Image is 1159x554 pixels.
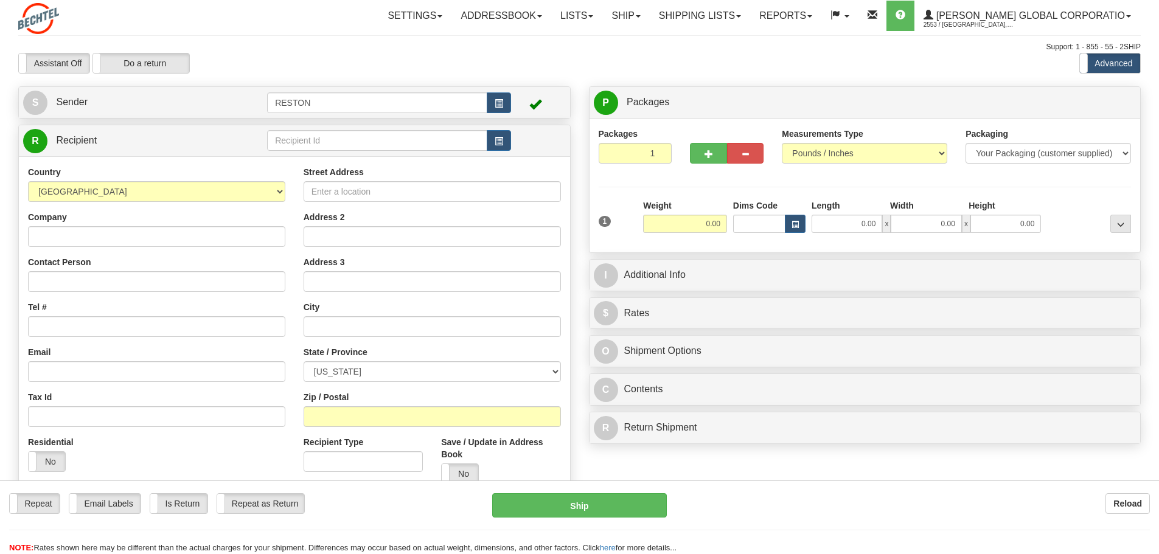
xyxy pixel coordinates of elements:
label: Advanced [1080,54,1140,73]
span: Packages [627,97,669,107]
label: Email Labels [69,494,141,513]
div: ... [1110,215,1131,233]
span: I [594,263,618,288]
div: Support: 1 - 855 - 55 - 2SHIP [18,42,1141,52]
span: x [882,215,891,233]
input: Recipient Id [267,130,487,151]
label: Save / Update in Address Book [441,436,560,460]
label: Address 3 [304,256,345,268]
span: NOTE: [9,543,33,552]
label: Assistant Off [19,54,89,73]
label: Recipient Type [304,436,364,448]
label: Country [28,166,61,178]
span: R [23,129,47,153]
label: Contact Person [28,256,91,268]
a: $Rates [594,301,1136,326]
label: Packaging [966,128,1008,140]
span: $ [594,301,618,325]
label: Tax Id [28,391,52,403]
a: [PERSON_NAME] Global Corporatio 2553 / [GEOGRAPHIC_DATA], [PERSON_NAME] [914,1,1140,31]
span: 2553 / [GEOGRAPHIC_DATA], [PERSON_NAME] [924,19,1015,31]
a: Shipping lists [650,1,750,31]
a: CContents [594,377,1136,402]
label: Street Address [304,166,364,178]
label: Do a return [93,54,189,73]
span: x [962,215,970,233]
label: No [442,464,478,483]
span: P [594,91,618,115]
label: No [29,452,65,471]
a: R Recipient [23,128,240,153]
label: Length [812,199,840,212]
label: Measurements Type [782,128,863,140]
span: R [594,416,618,440]
span: Recipient [56,135,97,145]
a: RReturn Shipment [594,415,1136,440]
label: Zip / Postal [304,391,349,403]
input: Enter a location [304,181,561,202]
iframe: chat widget [1131,215,1158,339]
b: Reload [1113,499,1142,508]
a: Ship [602,1,649,31]
button: Ship [492,493,667,518]
a: OShipment Options [594,339,1136,364]
label: Dims Code [733,199,778,212]
span: Sender [56,97,88,107]
span: [PERSON_NAME] Global Corporatio [933,10,1125,21]
label: Address 2 [304,211,345,223]
a: Lists [551,1,602,31]
a: Reports [750,1,821,31]
span: C [594,378,618,402]
label: Repeat as Return [217,494,304,513]
a: S Sender [23,90,267,115]
img: logo2553.jpg [18,3,59,34]
label: Height [969,199,995,212]
label: Repeat [10,494,60,513]
label: Width [890,199,914,212]
a: here [600,543,616,552]
label: City [304,301,319,313]
label: Packages [599,128,638,140]
span: S [23,91,47,115]
a: P Packages [594,90,1136,115]
label: Email [28,346,50,358]
label: Is Return [150,494,207,513]
label: State / Province [304,346,367,358]
label: Residential [28,436,74,448]
a: Settings [378,1,451,31]
label: Tel # [28,301,47,313]
input: Sender Id [267,92,487,113]
label: Weight [643,199,671,212]
button: Reload [1105,493,1150,514]
span: O [594,339,618,364]
label: Company [28,211,67,223]
span: 1 [599,216,611,227]
a: Addressbook [451,1,551,31]
a: IAdditional Info [594,263,1136,288]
